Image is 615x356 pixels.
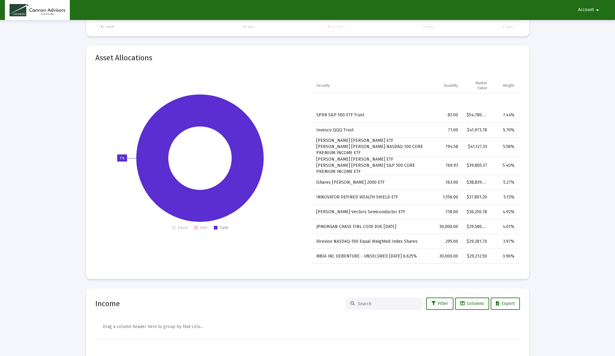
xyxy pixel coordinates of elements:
[432,78,462,93] td: Column Quantity
[503,83,514,88] div: Weight
[571,4,609,16] button: Account
[455,298,489,310] button: Columns
[496,209,514,215] div: 4.92%
[311,138,432,156] td: [PERSON_NAME] [PERSON_NAME] ETF [PERSON_NAME] [PERSON_NAME] NASDAQ 100 CORE PREMIUM INCOME ETF
[496,162,514,169] div: 5.40%
[311,78,432,93] td: Column Security
[578,7,594,13] span: Account
[462,156,491,175] td: $39,805.37
[496,179,514,186] div: 5.27%
[460,301,484,306] span: Columns
[432,205,462,219] td: 118.00
[311,108,432,123] td: SPDR S&P 500 ETF Trust
[311,175,432,190] td: iShares [PERSON_NAME] 2000 ETF
[462,249,491,264] td: $29,212.50
[496,224,514,230] div: 4.01%
[496,144,514,150] div: 5.58%
[462,138,491,156] td: $41,127.33
[358,301,418,306] input: Search
[95,21,158,36] td: [DATE]
[444,83,458,88] div: Quantity
[462,205,491,219] td: $36,250.78
[432,234,462,249] td: 295.00
[491,298,520,310] button: Export
[311,123,432,138] td: Invesco QQQ Trust
[432,219,462,234] td: 30,000.00
[496,238,514,245] div: 3.97%
[432,175,462,190] td: 163.00
[462,219,491,234] td: $29,580.00
[462,175,491,190] td: $38,839.64
[311,205,432,219] td: [PERSON_NAME] Vectors Semiconductor ETF
[178,226,188,230] text: Equity
[432,156,462,175] td: 769.93
[264,26,342,32] div: (1.00%)
[95,55,152,61] mat-card-title: Asset Allocations
[351,26,435,32] div: 0.68%
[120,156,125,160] text: 1%
[311,249,432,264] td: MBIA INC DEBENTURE - UNSECURED [DATE] 6.625%
[462,78,491,93] td: Column Market Value
[311,219,432,234] td: JPMORGAN CHASE FINL CO30 DUE [DATE]
[426,298,453,310] button: Filter
[10,4,65,16] img: Dashboard
[462,108,491,123] td: $54,780.00
[496,127,514,133] div: 5.70%
[462,234,491,249] td: $29,281.70
[432,123,462,138] td: 71.00
[220,226,228,230] text: Cash
[496,112,514,118] div: 7.44%
[443,26,514,32] div: 0.68%
[432,249,462,264] td: 30,000.00
[594,4,601,16] mat-icon: arrow_drop_down
[103,322,204,332] div: Drag a column header here to group by that column
[163,26,256,32] div: 67.87%
[316,83,330,88] div: Security
[462,123,491,138] td: $41,973.78
[95,299,120,309] h2: Income
[496,253,514,259] div: 3.96%
[462,190,491,205] td: $37,801.20
[496,194,514,200] div: 5.13%
[311,190,432,205] td: INNOVATOR DEFINED WEALTH SHIELD ETF
[200,226,208,230] text: Debt
[311,63,520,264] div: Data grid
[432,108,462,123] td: 83.00
[432,138,462,156] td: 794.58
[496,301,515,306] span: Export
[311,156,432,175] td: [PERSON_NAME] [PERSON_NAME] ETF [PERSON_NAME] [PERSON_NAME] S&P 500 CORE PREMIUM INCOME ETF
[103,316,516,339] div: Data grid toolbar
[491,78,520,93] td: Column Weight
[431,301,448,306] span: Filter
[467,81,487,90] div: Market Value
[311,234,432,249] td: Direxion NASDAQ-100 Equal Weighted Index Shares
[432,190,462,205] td: 1,156.00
